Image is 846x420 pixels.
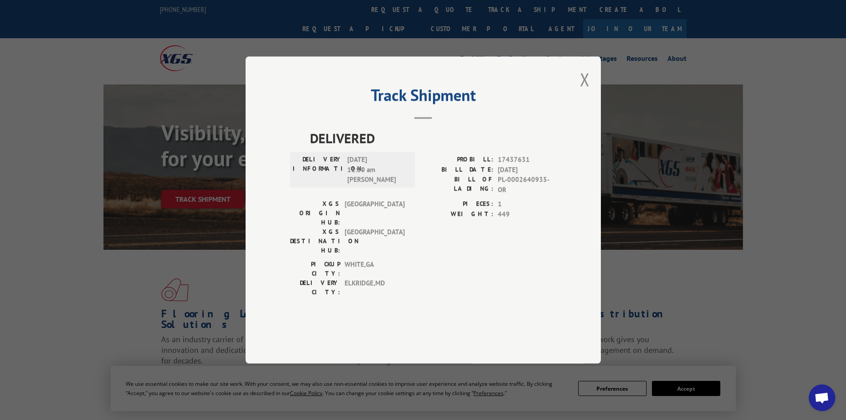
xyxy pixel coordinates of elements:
button: Close modal [580,68,590,91]
span: [GEOGRAPHIC_DATA] [345,227,405,255]
label: XGS ORIGIN HUB: [290,199,340,227]
label: BILL DATE: [423,165,493,175]
label: DELIVERY CITY: [290,278,340,297]
span: 449 [498,209,556,220]
span: [DATE] 11:30 am [PERSON_NAME] [347,155,407,185]
span: DELIVERED [310,128,556,148]
span: ELKRIDGE , MD [345,278,405,297]
span: PL-0002640935-OR [498,175,556,195]
label: BILL OF LADING: [423,175,493,195]
label: XGS DESTINATION HUB: [290,227,340,255]
label: PIECES: [423,199,493,209]
h2: Track Shipment [290,89,556,106]
div: Open chat [809,384,835,411]
span: [GEOGRAPHIC_DATA] [345,199,405,227]
label: DELIVERY INFORMATION: [293,155,343,185]
span: 17437631 [498,155,556,165]
label: PROBILL: [423,155,493,165]
span: WHITE , GA [345,260,405,278]
span: 1 [498,199,556,209]
span: [DATE] [498,165,556,175]
label: WEIGHT: [423,209,493,220]
label: PICKUP CITY: [290,260,340,278]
